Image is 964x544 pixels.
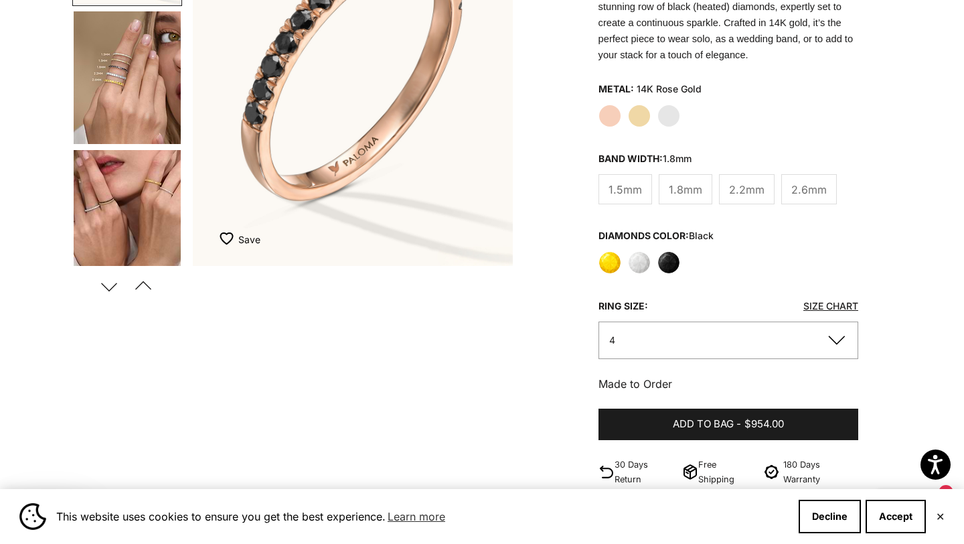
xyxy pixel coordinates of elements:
button: Go to item 5 [72,149,182,284]
button: Decline [799,500,861,533]
a: Learn more [386,506,447,527]
button: 4 [598,322,858,358]
p: 30 Days Return [615,458,677,486]
span: This website uses cookies to ensure you get the best experience. [56,506,788,527]
img: #YellowGold #WhiteGold #RoseGold [74,11,181,144]
button: Add to Wishlist [220,226,260,253]
variant-option-value: 14K Rose Gold [637,79,702,99]
p: Free Shipping [698,458,754,486]
button: Go to item 4 [72,10,182,145]
span: 4 [609,334,615,346]
summary: PRODUCT DETAILS [598,486,858,536]
img: #YellowGold #WhiteGold #RoseGold [74,150,181,283]
button: Close [936,513,945,521]
legend: Band Width: [598,149,692,169]
p: 180 Days Warranty [783,458,858,486]
button: Add to bag-$954.00 [598,409,858,441]
span: 2.6mm [791,181,827,198]
span: $954.00 [744,416,784,433]
legend: Metal: [598,79,634,99]
p: Made to Order [598,375,858,393]
img: wishlist [220,232,238,245]
legend: Ring Size: [598,296,648,316]
a: Size Chart [803,300,858,312]
legend: Diamonds Color: [598,226,714,246]
span: Add to bag [673,416,734,433]
variant-option-value: black [689,230,714,241]
span: 2.2mm [729,181,765,198]
span: 1.8mm [669,181,702,198]
button: Accept [866,500,926,533]
variant-option-value: 1.8mm [663,153,692,164]
img: Cookie banner [19,503,46,530]
span: 1.5mm [609,181,642,198]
